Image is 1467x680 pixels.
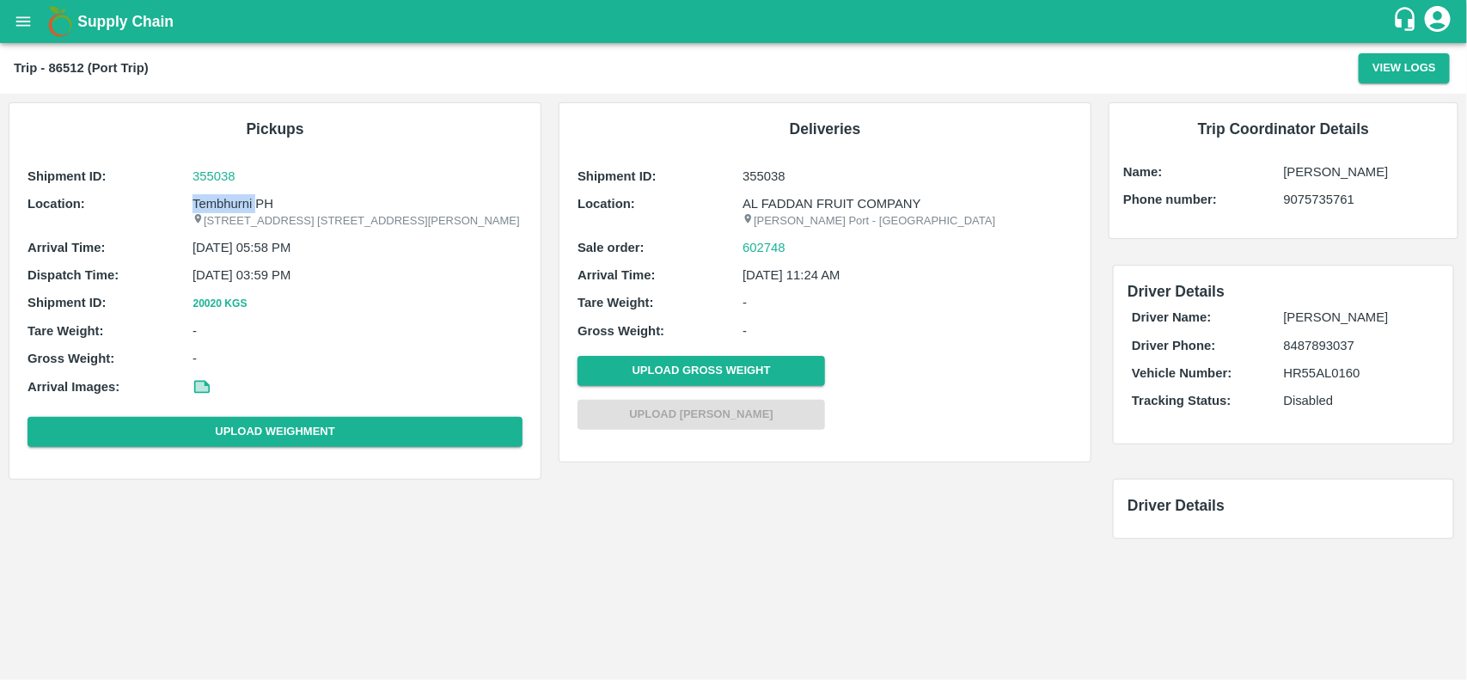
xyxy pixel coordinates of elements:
b: Driver Phone: [1132,339,1215,352]
h6: Trip Coordinator Details [1123,117,1444,141]
b: Gross Weight: [28,352,114,365]
b: Vehicle Number: [1132,366,1232,380]
b: Location: [28,197,85,211]
p: - [193,322,523,340]
b: Tracking Status: [1132,394,1231,407]
a: 602748 [743,238,785,257]
b: Tare Weight: [28,324,104,338]
b: Shipment ID: [28,169,107,183]
div: customer-support [1392,6,1422,37]
button: View Logs [1359,53,1450,83]
p: [PERSON_NAME] Port - [GEOGRAPHIC_DATA] [743,213,1073,230]
p: - [743,293,1073,312]
b: Name: [1123,165,1162,179]
div: account of current user [1422,3,1453,40]
h6: Pickups [23,117,527,141]
b: Tare Weight: [578,296,654,309]
b: Shipment ID: [28,296,107,309]
p: [DATE] 03:59 PM [193,266,523,285]
b: Driver Name: [1132,310,1211,324]
b: Arrival Time: [578,268,655,282]
p: Disabled [1284,391,1435,410]
p: AL FADDAN FRUIT COMPANY [743,194,1073,213]
p: HR55AL0160 [1284,364,1435,383]
p: Tembhurni PH [193,194,523,213]
button: Upload Gross Weight [578,356,825,386]
p: - [193,349,523,368]
p: [PERSON_NAME] [1284,162,1444,181]
b: Arrival Time: [28,241,105,254]
h6: Deliveries [573,117,1077,141]
a: Supply Chain [77,9,1392,34]
button: open drawer [3,2,43,41]
p: 9075735761 [1284,190,1444,209]
b: Supply Chain [77,13,174,30]
p: [DATE] 11:24 AM [743,266,1073,285]
span: Driver Details [1128,283,1225,300]
p: [STREET_ADDRESS] [STREET_ADDRESS][PERSON_NAME] [193,213,523,230]
b: Phone number: [1123,193,1217,206]
b: Arrival Images: [28,380,119,394]
p: - [743,322,1073,340]
b: Sale order: [578,241,645,254]
b: Trip - 86512 (Port Trip) [14,61,149,75]
p: 8487893037 [1284,336,1435,355]
b: Shipment ID: [578,169,657,183]
p: [DATE] 05:58 PM [193,238,523,257]
p: 355038 [743,167,1073,186]
span: Driver Details [1128,497,1225,514]
b: Dispatch Time: [28,268,119,282]
p: [PERSON_NAME] [1284,308,1435,327]
img: logo [43,4,77,39]
button: Upload Weighment [28,417,523,447]
a: 355038 [193,167,523,186]
b: Location: [578,197,635,211]
button: 20020 Kgs [193,295,248,313]
b: Gross Weight: [578,324,664,338]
